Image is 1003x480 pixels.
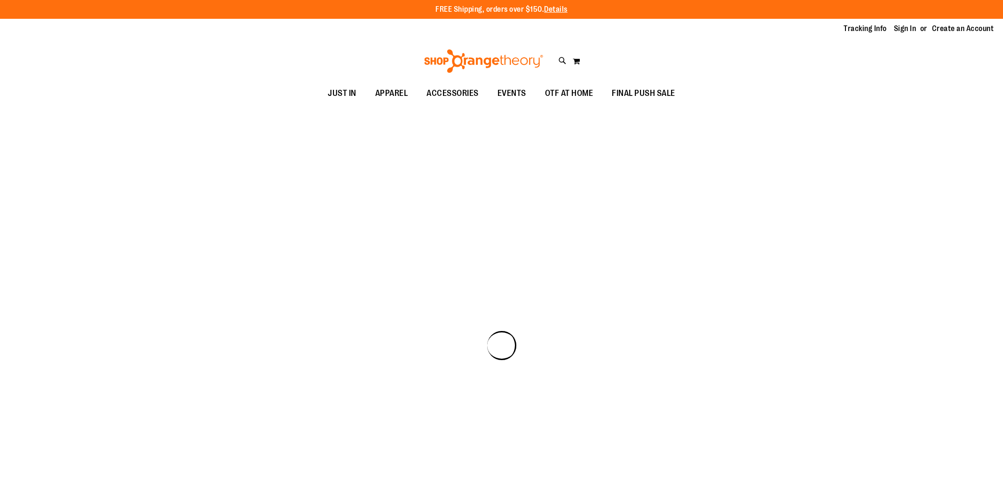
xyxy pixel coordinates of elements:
span: OTF AT HOME [545,83,593,104]
a: Details [544,5,568,14]
img: Shop Orangetheory [423,49,545,73]
span: EVENTS [498,83,526,104]
a: Tracking Info [844,24,887,34]
a: JUST IN [318,83,366,104]
a: EVENTS [488,83,536,104]
a: ACCESSORIES [417,83,488,104]
p: FREE Shipping, orders over $150. [435,4,568,15]
a: FINAL PUSH SALE [602,83,685,104]
span: FINAL PUSH SALE [612,83,675,104]
a: OTF AT HOME [536,83,603,104]
a: Create an Account [932,24,994,34]
a: Sign In [894,24,916,34]
span: JUST IN [328,83,356,104]
a: APPAREL [366,83,418,104]
span: APPAREL [375,83,408,104]
span: ACCESSORIES [426,83,479,104]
